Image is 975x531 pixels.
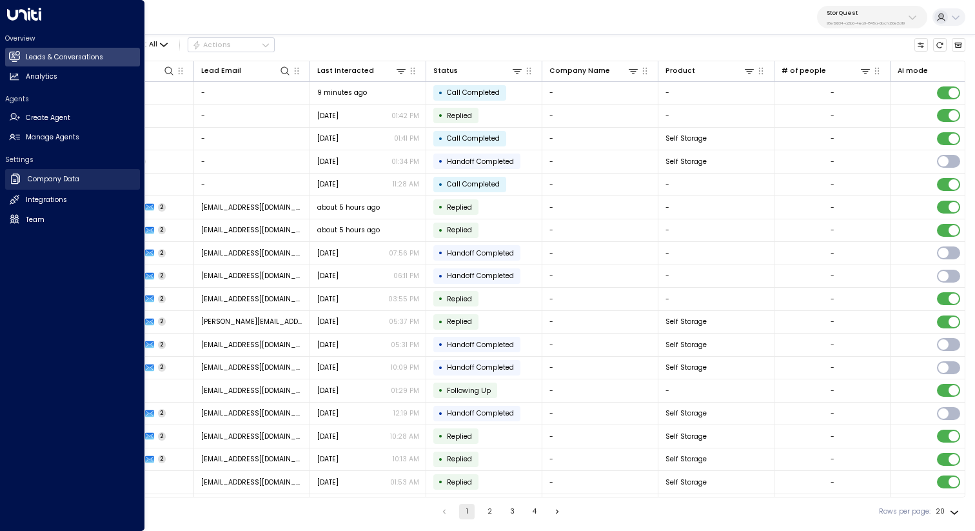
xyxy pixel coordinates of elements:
[393,454,419,464] p: 10:13 AM
[665,65,756,77] div: Product
[201,317,303,326] span: john.johnson@gmail.com
[447,248,514,258] span: Handoff Completed
[194,150,310,173] td: -
[438,336,443,353] div: •
[447,134,500,143] span: Call Completed
[317,386,339,396] span: Yesterday
[158,455,166,463] span: 2
[831,179,834,189] div: -
[194,82,310,105] td: -
[26,52,103,63] h2: Leads & Conversations
[782,65,826,77] div: # of people
[447,477,472,487] span: Replied
[438,359,443,376] div: •
[389,248,419,258] p: 07:56 PM
[933,38,947,52] span: Refresh
[5,128,140,147] a: Manage Agents
[201,65,291,77] div: Lead Email
[5,68,140,86] a: Analytics
[188,37,275,53] div: Button group with a nested menu
[158,295,166,303] span: 2
[317,88,367,97] span: 9 minutes ago
[447,225,472,235] span: Replied
[542,150,658,173] td: -
[542,265,658,288] td: -
[542,357,658,379] td: -
[438,245,443,261] div: •
[317,432,339,441] span: Yesterday
[388,294,419,304] p: 03:55 PM
[914,38,929,52] button: Customize
[542,242,658,265] td: -
[665,454,707,464] span: Self Storage
[658,105,774,127] td: -
[201,363,303,372] span: ccmcfadden@comcast.net
[658,174,774,196] td: -
[5,169,140,190] a: Company Data
[438,474,443,490] div: •
[317,157,339,166] span: Jun 05, 2025
[5,48,140,66] a: Leads & Conversations
[28,174,79,185] h2: Company Data
[438,107,443,124] div: •
[542,379,658,402] td: -
[194,105,310,127] td: -
[831,225,834,235] div: -
[393,271,419,281] p: 06:11 PM
[447,111,472,121] span: Replied
[317,340,339,350] span: Yesterday
[665,134,707,143] span: Self Storage
[201,203,303,212] span: donte1125@gmail.com
[390,432,419,441] p: 10:28 AM
[194,174,310,196] td: -
[542,174,658,196] td: -
[391,386,419,396] p: 01:29 PM
[831,386,834,396] div: -
[26,113,70,123] h2: Create Agent
[542,311,658,334] td: -
[391,340,419,350] p: 05:31 PM
[936,504,961,519] div: 20
[831,363,834,372] div: -
[317,271,339,281] span: Yesterday
[447,454,472,464] span: Replied
[5,155,140,165] h2: Settings
[438,382,443,399] div: •
[447,271,514,281] span: Handoff Completed
[542,105,658,127] td: -
[201,271,303,281] span: edmanda23@gmail.com
[898,65,928,77] div: AI mode
[436,504,566,519] nav: pagination navigation
[194,128,310,150] td: -
[542,494,658,517] td: -
[447,88,500,97] span: Call Completed
[658,82,774,105] td: -
[5,191,140,210] a: Integrations
[782,65,872,77] div: # of people
[831,477,834,487] div: -
[527,504,542,519] button: Go to page 4
[542,425,658,448] td: -
[317,408,339,418] span: Yesterday
[26,132,79,143] h2: Manage Agents
[158,249,166,257] span: 2
[317,203,380,212] span: about 5 hours ago
[831,248,834,258] div: -
[201,477,303,487] span: kshang.58@gmail.com
[438,428,443,445] div: •
[665,432,707,441] span: Self Storage
[665,340,707,350] span: Self Storage
[390,477,419,487] p: 01:53 AM
[831,454,834,464] div: -
[447,363,514,372] span: Handoff Completed
[831,134,834,143] div: -
[317,225,380,235] span: about 5 hours ago
[158,272,166,280] span: 2
[658,196,774,219] td: -
[391,157,419,166] p: 01:34 PM
[192,41,231,50] div: Actions
[542,196,658,219] td: -
[549,65,610,77] div: Company Name
[201,65,241,77] div: Lead Email
[394,134,419,143] p: 01:41 PM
